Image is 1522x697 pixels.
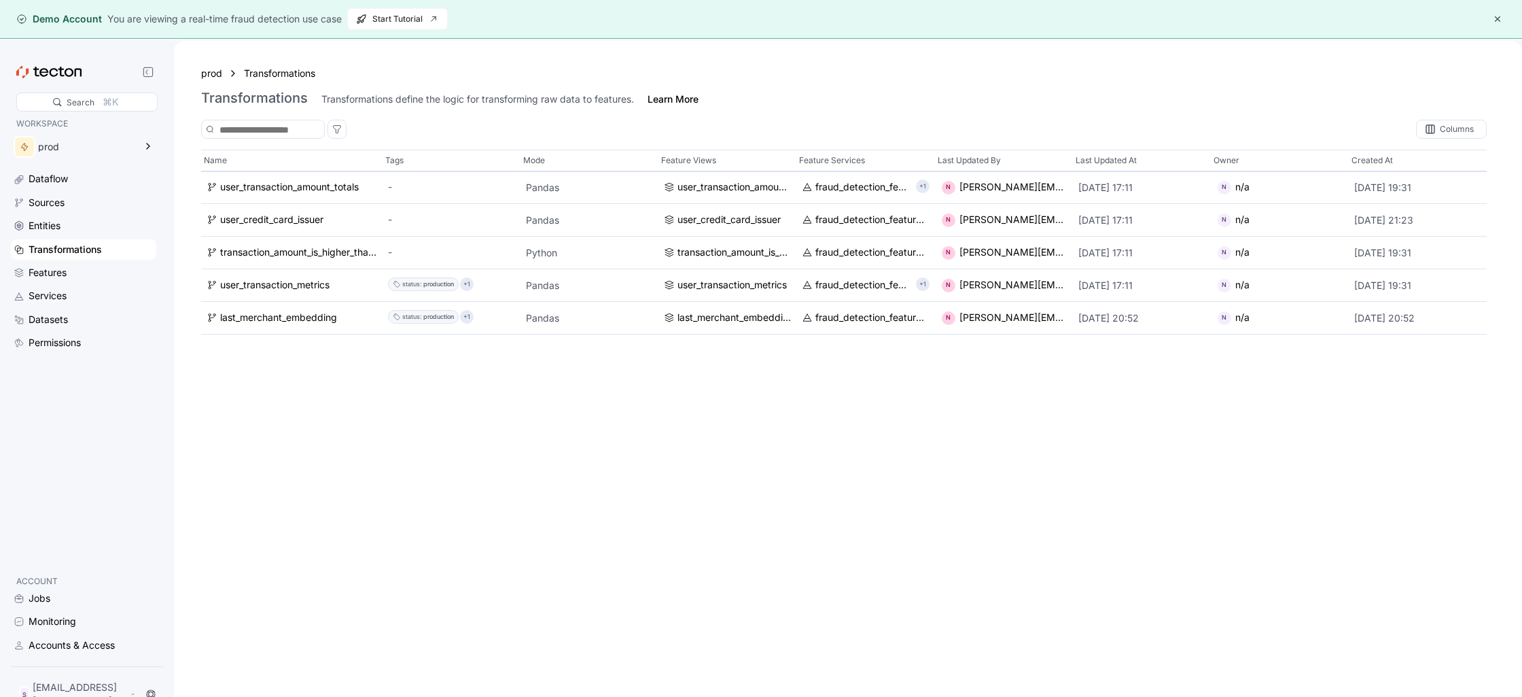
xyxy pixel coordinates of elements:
[11,635,156,656] a: Accounts & Access
[16,117,151,131] p: WORKSPACE
[388,213,515,228] div: -
[815,213,929,228] div: fraud_detection_feature_service:v2
[1354,311,1481,325] p: [DATE] 20:52
[661,154,716,167] p: Feature Views
[220,245,377,260] div: transaction_amount_is_higher_than_average
[107,12,342,27] div: You are viewing a real-time fraud detection use case
[815,180,910,195] div: fraud_detection_feature_service:v2
[664,180,791,195] a: user_transaction_amount_totals
[802,180,910,195] a: fraud_detection_feature_service:v2
[526,279,653,292] p: Pandas
[815,311,929,326] div: fraud_detection_feature_service:v2
[11,216,156,236] a: Entities
[103,95,118,109] div: ⌘K
[220,213,323,228] div: user_credit_card_issuer
[526,214,653,227] p: Pandas
[388,180,515,195] div: -
[204,154,227,167] p: Name
[29,638,115,653] div: Accounts & Access
[677,213,781,228] div: user_credit_card_issuer
[29,265,67,280] div: Features
[29,591,50,606] div: Jobs
[29,614,76,629] div: Monitoring
[11,611,156,632] a: Monitoring
[11,239,156,260] a: Transformations
[802,213,929,228] a: fraud_detection_feature_service:v2
[11,588,156,609] a: Jobs
[919,278,926,292] p: +1
[207,245,377,260] a: transaction_amount_is_higher_than_average
[385,154,404,167] p: Tags
[526,181,653,194] p: Pandas
[815,278,910,293] div: fraud_detection_feature_service
[220,180,359,195] div: user_transaction_amount_totals
[677,245,791,260] div: transaction_amount_is_higher_than_average
[16,12,102,26] div: Demo Account
[677,180,791,195] div: user_transaction_amount_totals
[648,92,698,106] a: Learn More
[1078,246,1205,260] p: [DATE] 17:11
[11,286,156,306] a: Services
[38,142,135,152] div: prod
[463,278,470,292] p: +1
[244,66,315,81] a: Transformations
[11,192,156,213] a: Sources
[356,9,439,29] span: Start Tutorial
[207,311,377,326] a: last_merchant_embedding
[220,311,337,326] div: last_merchant_embedding
[1078,214,1205,227] p: [DATE] 17:11
[11,169,156,189] a: Dataflow
[802,278,910,293] a: fraud_detection_feature_service
[677,311,791,326] div: last_merchant_embedding
[664,278,791,293] a: user_transaction_metrics
[1354,246,1481,260] p: [DATE] 19:31
[526,311,653,325] p: Pandas
[1078,311,1205,325] p: [DATE] 20:52
[919,180,926,194] p: +1
[1416,120,1487,139] div: Columns
[1354,279,1481,292] p: [DATE] 19:31
[1076,154,1137,167] p: Last Updated At
[207,278,377,293] a: user_transaction_metrics
[1351,154,1393,167] p: Created At
[29,195,65,210] div: Sources
[29,171,68,186] div: Dataflow
[402,278,422,292] div: status :
[220,278,330,293] div: user_transaction_metrics
[29,218,60,233] div: Entities
[347,8,448,30] button: Start Tutorial
[1354,214,1481,227] p: [DATE] 21:23
[29,242,102,257] div: Transformations
[201,90,308,106] h3: Transformations
[463,311,470,324] p: +1
[938,154,1001,167] p: Last Updated By
[423,278,454,292] div: production
[11,309,156,330] a: Datasets
[402,311,422,324] div: status :
[802,311,929,326] a: fraud_detection_feature_service:v2
[423,311,454,324] div: production
[29,312,68,327] div: Datasets
[16,575,151,588] p: ACCOUNT
[388,245,515,260] div: -
[1440,125,1474,133] div: Columns
[29,335,81,350] div: Permissions
[207,180,377,195] a: user_transaction_amount_totals
[1078,181,1205,194] p: [DATE] 17:11
[664,213,791,228] a: user_credit_card_issuer
[526,246,653,260] p: Python
[201,66,222,81] a: prod
[802,245,929,260] a: fraud_detection_feature_service:v2
[677,278,787,293] div: user_transaction_metrics
[664,245,791,260] a: transaction_amount_is_higher_than_average
[1354,181,1481,194] p: [DATE] 19:31
[207,213,377,228] a: user_credit_card_issuer
[67,96,94,109] div: Search
[523,154,545,167] p: Mode
[11,262,156,283] a: Features
[664,311,791,326] a: last_merchant_embedding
